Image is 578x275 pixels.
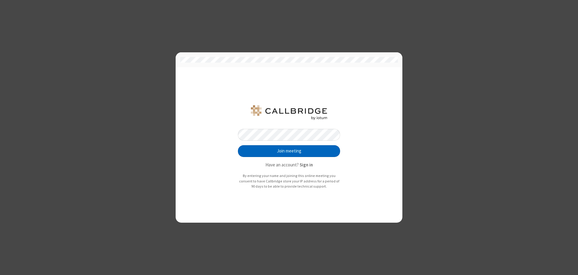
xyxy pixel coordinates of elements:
[238,173,340,189] p: By entering your name and joining this online meeting you consent to have Callbridge store your I...
[300,162,313,168] strong: Sign in
[300,162,313,169] button: Sign in
[238,145,340,157] button: Join meeting
[250,105,328,120] img: QA Selenium DO NOT DELETE OR CHANGE
[238,162,340,169] p: Have an account?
